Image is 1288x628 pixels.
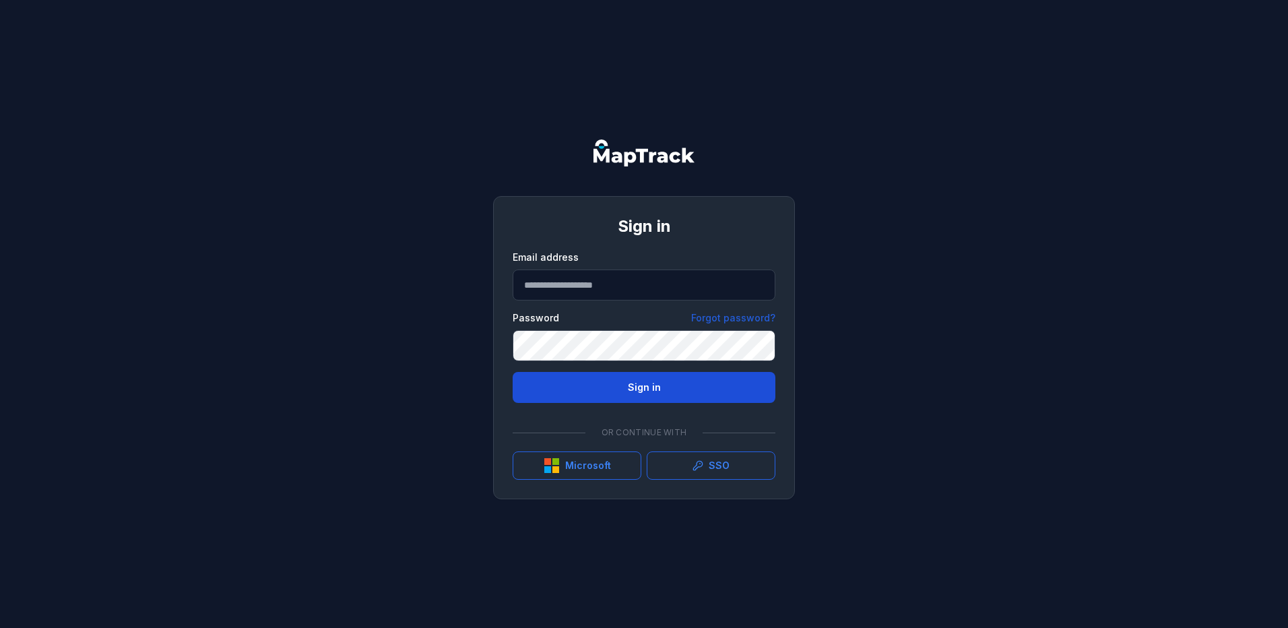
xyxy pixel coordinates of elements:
button: Microsoft [513,451,641,480]
a: Forgot password? [691,311,775,325]
div: Or continue with [513,419,775,446]
nav: Global [572,139,716,166]
label: Email address [513,251,579,264]
label: Password [513,311,559,325]
button: Sign in [513,372,775,403]
a: SSO [647,451,775,480]
h1: Sign in [513,216,775,237]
